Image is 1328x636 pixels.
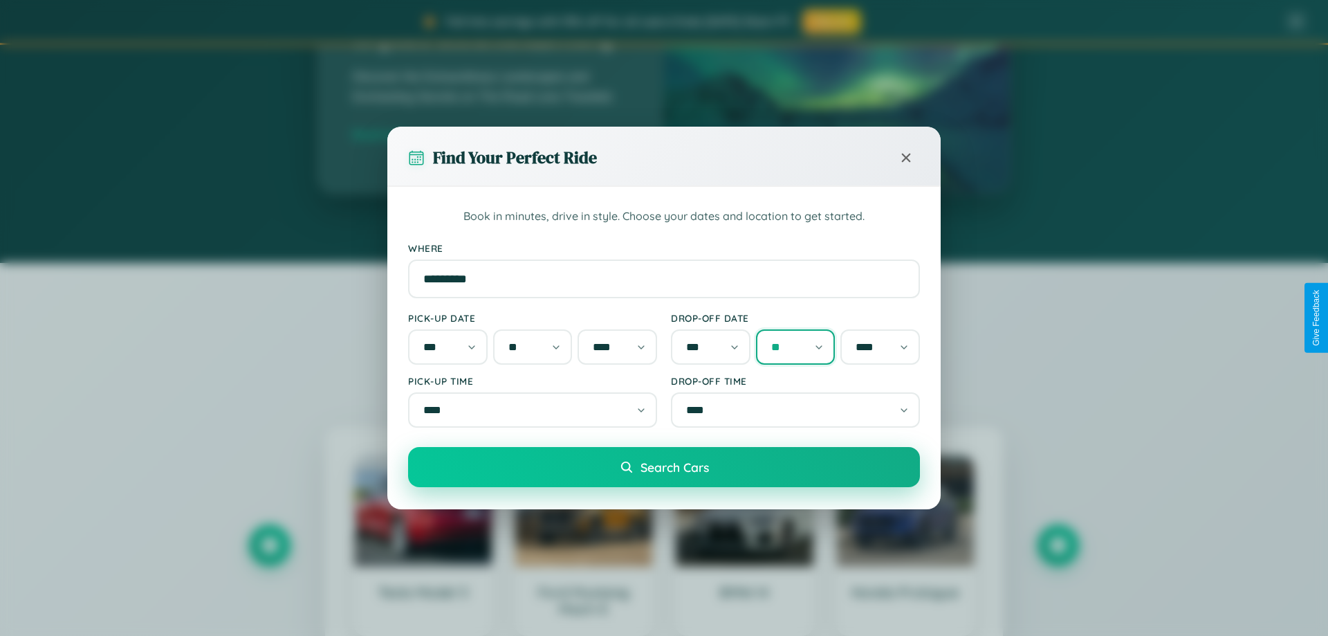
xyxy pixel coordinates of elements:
[671,312,920,324] label: Drop-off Date
[408,242,920,254] label: Where
[408,375,657,387] label: Pick-up Time
[433,146,597,169] h3: Find Your Perfect Ride
[408,208,920,226] p: Book in minutes, drive in style. Choose your dates and location to get started.
[671,375,920,387] label: Drop-off Time
[640,460,709,475] span: Search Cars
[408,447,920,487] button: Search Cars
[408,312,657,324] label: Pick-up Date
